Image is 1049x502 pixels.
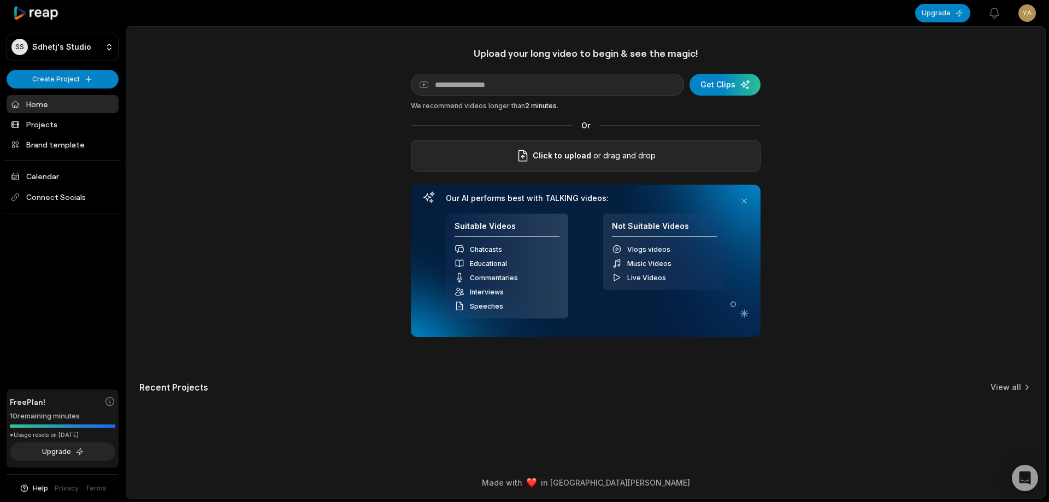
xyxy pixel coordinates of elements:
[470,302,503,310] span: Speeches
[1012,465,1038,491] div: Open Intercom Messenger
[533,149,591,162] span: Click to upload
[627,245,670,253] span: Vlogs videos
[470,259,507,268] span: Educational
[612,221,717,237] h4: Not Suitable Videos
[7,187,119,207] span: Connect Socials
[139,382,208,393] h2: Recent Projects
[991,382,1021,393] a: View all
[446,193,726,203] h3: Our AI performs best with TALKING videos:
[470,245,502,253] span: Chatcasts
[7,115,119,133] a: Projects
[470,274,518,282] span: Commentaries
[573,120,599,131] span: Or
[470,288,504,296] span: Interviews
[525,102,557,110] span: 2 minutes
[527,478,537,488] img: heart emoji
[10,411,115,422] div: 10 remaining minutes
[19,483,48,493] button: Help
[7,95,119,113] a: Home
[689,74,761,96] button: Get Clips
[591,149,656,162] p: or drag and drop
[7,167,119,185] a: Calendar
[411,47,761,60] h1: Upload your long video to begin & see the magic!
[627,274,666,282] span: Live Videos
[7,135,119,153] a: Brand template
[32,42,91,52] p: Sdhetj's Studio
[85,483,107,493] a: Terms
[33,483,48,493] span: Help
[915,4,970,22] button: Upgrade
[455,221,559,237] h4: Suitable Videos
[136,477,1035,488] div: Made with in [GEOGRAPHIC_DATA][PERSON_NAME]
[10,396,45,407] span: Free Plan!
[10,442,115,461] button: Upgrade
[7,70,119,88] button: Create Project
[411,101,761,111] div: We recommend videos longer than .
[55,483,79,493] a: Privacy
[10,431,115,439] div: *Usage resets on [DATE]
[11,39,28,55] div: SS
[627,259,671,268] span: Music Videos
